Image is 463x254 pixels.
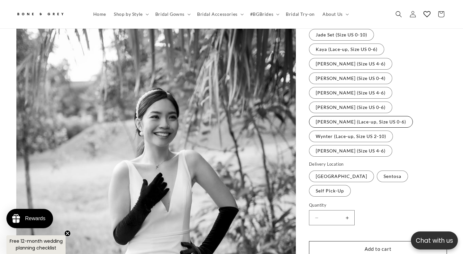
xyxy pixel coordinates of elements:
[93,11,106,17] span: Home
[110,7,151,21] summary: Shop by Style
[6,235,66,254] div: Free 12-month wedding planning checklistClose teaser
[411,236,458,245] p: Chat with us
[377,171,408,182] label: Sentosa
[309,87,392,99] label: [PERSON_NAME] (Size US 4-6)
[14,6,83,22] a: Bone and Grey Bridal
[64,230,71,237] button: Close teaser
[193,7,246,21] summary: Bridal Accessories
[309,131,393,142] label: Wynter (Lace-up, Size US 2-10)
[151,7,193,21] summary: Bridal Gowns
[286,11,315,17] span: Bridal Try-on
[197,11,238,17] span: Bridal Accessories
[89,7,110,21] a: Home
[309,116,413,128] label: [PERSON_NAME] (Lace-up, Size US 0-6)
[309,44,384,55] label: Kaya (Lace-up, Size US 0-6)
[309,202,447,209] label: Quantity
[246,7,282,21] summary: #BGBrides
[309,171,374,182] label: [GEOGRAPHIC_DATA]
[392,7,406,21] summary: Search
[16,9,64,20] img: Bone and Grey Bridal
[309,58,392,70] label: [PERSON_NAME] (Size US 4-6)
[309,145,392,157] label: [PERSON_NAME] (Size US 4-6)
[114,11,143,17] span: Shop by Style
[309,29,374,41] label: Jade Set (Size US 0-10)
[309,102,392,113] label: [PERSON_NAME] (Size US 0-6)
[309,73,392,84] label: [PERSON_NAME] (Size US 0-4)
[388,10,431,21] button: Write a review
[322,11,343,17] span: About Us
[43,37,71,42] a: Write a review
[10,238,63,251] span: Free 12-month wedding planning checklist
[411,231,458,249] button: Open chatbox
[309,161,344,168] legend: Delivery Location
[282,7,319,21] a: Bridal Try-on
[319,7,351,21] summary: About Us
[309,185,351,197] label: Self Pick-Up
[25,216,45,221] div: Rewards
[155,11,185,17] span: Bridal Gowns
[250,11,273,17] span: #BGBrides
